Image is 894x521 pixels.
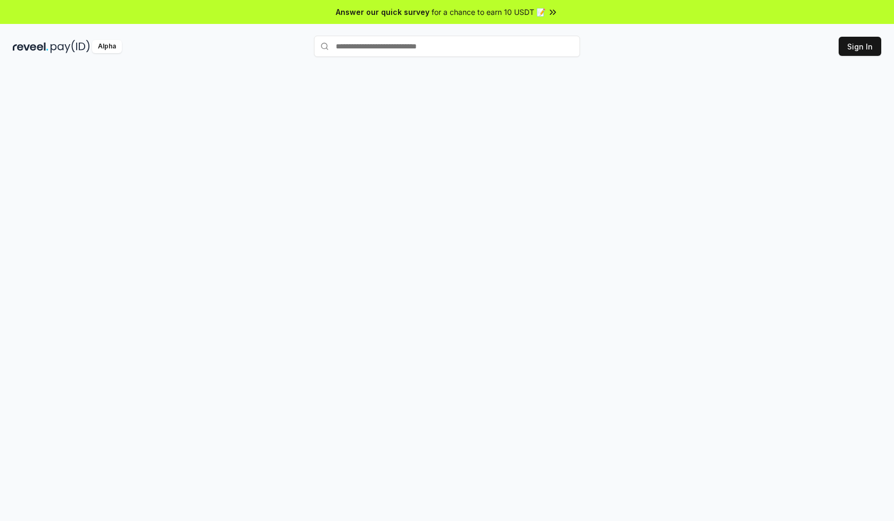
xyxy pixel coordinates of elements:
[13,40,48,53] img: reveel_dark
[336,6,429,18] span: Answer our quick survey
[839,37,881,56] button: Sign In
[92,40,122,53] div: Alpha
[51,40,90,53] img: pay_id
[432,6,545,18] span: for a chance to earn 10 USDT 📝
